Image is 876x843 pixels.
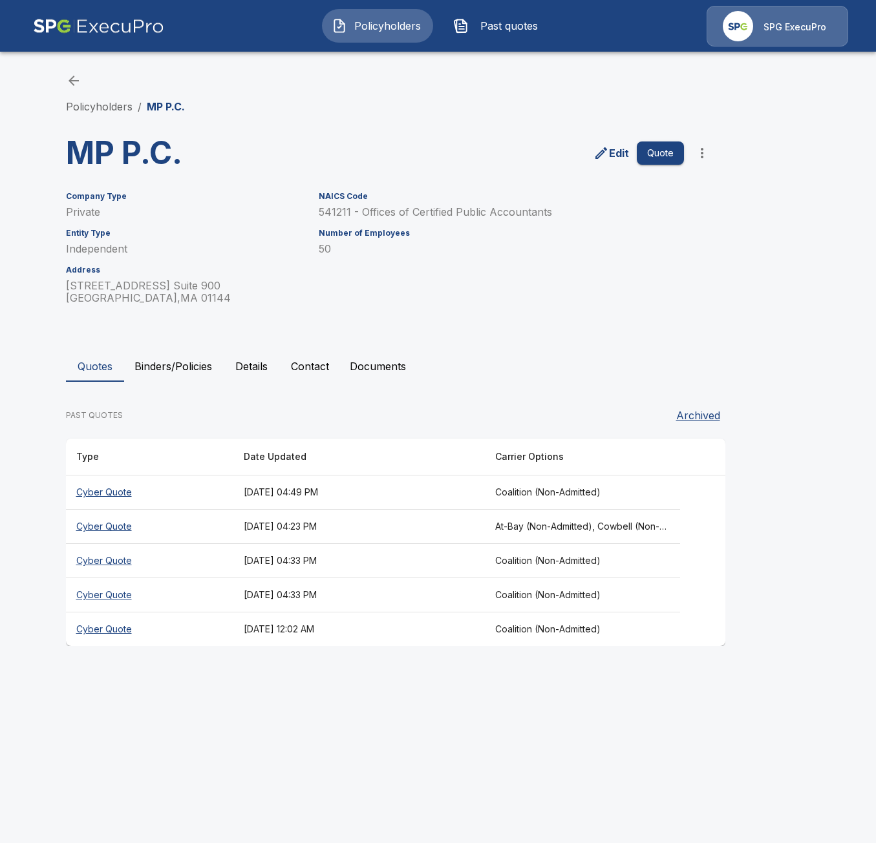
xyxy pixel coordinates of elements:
li: / [138,99,142,114]
a: Policyholders [66,100,133,113]
button: Quote [637,141,684,165]
button: Documents [339,351,416,382]
button: Past quotes IconPast quotes [443,9,555,43]
table: responsive table [66,439,725,646]
th: Cyber Quote [66,544,233,578]
h3: MP P.C. [66,135,385,171]
p: Edit [609,145,629,161]
h6: NAICS Code [319,192,683,201]
th: Coalition (Non-Admitted) [485,578,681,612]
th: Cyber Quote [66,612,233,647]
span: Past quotes [474,18,545,34]
th: [DATE] 04:33 PM [233,578,485,612]
th: [DATE] 04:49 PM [233,475,485,510]
h6: Company Type [66,192,304,201]
a: edit [591,143,632,163]
nav: breadcrumb [66,99,185,114]
img: Past quotes Icon [453,18,469,34]
th: Type [66,439,233,475]
th: Coalition (Non-Admitted) [485,544,681,578]
th: Cyber Quote [66,510,233,544]
p: 541211 - Offices of Certified Public Accountants [319,206,683,218]
h6: Address [66,265,304,275]
a: Agency IconSPG ExecuPro [707,6,848,47]
th: Carrier Options [485,439,681,475]
img: AA Logo [33,6,164,47]
p: 50 [319,243,683,255]
th: Coalition (Non-Admitted) [485,475,681,510]
th: Coalition (Non-Admitted) [485,612,681,647]
p: Private [66,206,304,218]
button: Contact [281,351,339,382]
h6: Entity Type [66,229,304,238]
th: Cyber Quote [66,475,233,510]
button: Quotes [66,351,124,382]
button: Details [222,351,281,382]
button: more [689,140,715,166]
h6: Number of Employees [319,229,683,238]
button: Policyholders IconPolicyholders [322,9,433,43]
p: [STREET_ADDRESS] Suite 900 [GEOGRAPHIC_DATA] , MA 01144 [66,280,304,304]
th: [DATE] 04:23 PM [233,510,485,544]
img: Policyholders Icon [332,18,347,34]
button: Binders/Policies [124,351,222,382]
p: Independent [66,243,304,255]
th: [DATE] 12:02 AM [233,612,485,647]
span: Policyholders [352,18,423,34]
img: Agency Icon [723,11,753,41]
div: policyholder tabs [66,351,811,382]
a: back [66,73,81,88]
p: PAST QUOTES [66,410,123,421]
th: [DATE] 04:33 PM [233,544,485,578]
th: Cyber Quote [66,578,233,612]
th: At-Bay (Non-Admitted), Cowbell (Non-Admitted), Cowbell (Admitted), Corvus Cyber (Non-Admitted), T... [485,510,681,544]
p: MP P.C. [147,99,185,114]
button: Archived [671,402,725,428]
th: Date Updated [233,439,485,475]
p: SPG ExecuPro [764,21,826,34]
